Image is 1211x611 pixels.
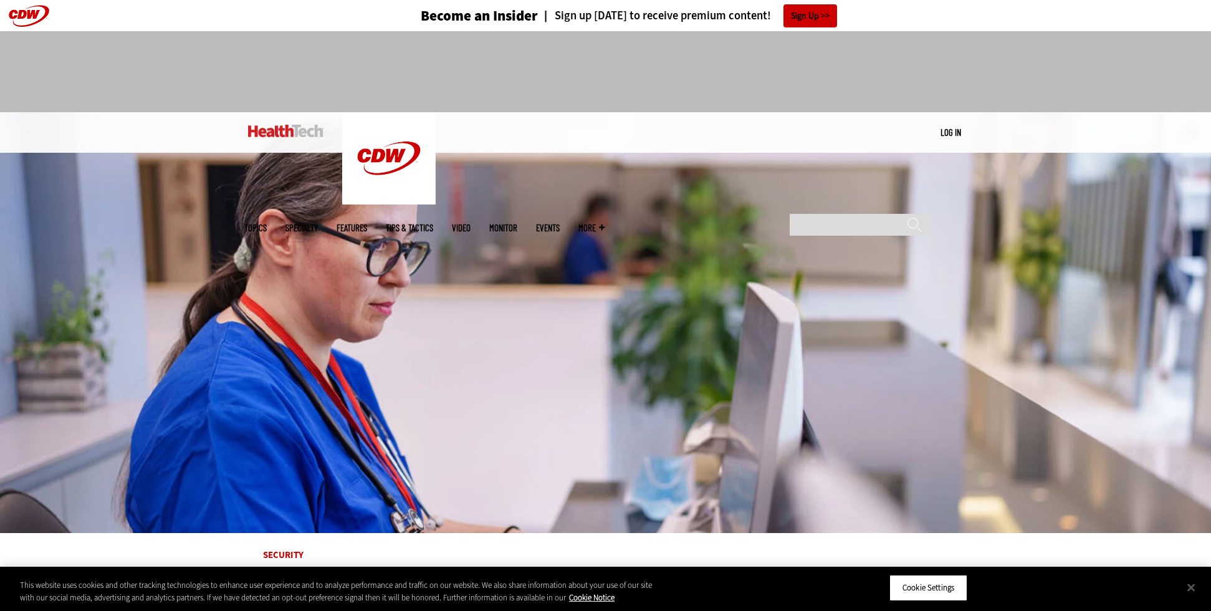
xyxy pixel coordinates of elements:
[20,579,666,604] div: This website uses cookies and other tracking technologies to enhance user experience and to analy...
[421,9,538,23] h3: Become an Insider
[538,10,771,22] a: Sign up [DATE] to receive premium content!
[386,223,433,233] a: Tips & Tactics
[941,126,961,139] div: User menu
[244,223,267,233] span: Topics
[342,195,436,208] a: CDW
[578,223,605,233] span: More
[342,112,436,204] img: Home
[452,223,471,233] a: Video
[536,223,560,233] a: Events
[263,549,304,561] a: Security
[337,223,367,233] a: Features
[374,9,538,23] a: Become an Insider
[379,44,833,100] iframe: advertisement
[783,4,837,27] a: Sign Up
[889,575,967,601] button: Cookie Settings
[248,125,323,137] img: Home
[941,127,961,138] a: Log in
[285,223,318,233] span: Specialty
[1177,574,1205,601] button: Close
[489,223,517,233] a: MonITor
[569,592,615,603] a: More information about your privacy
